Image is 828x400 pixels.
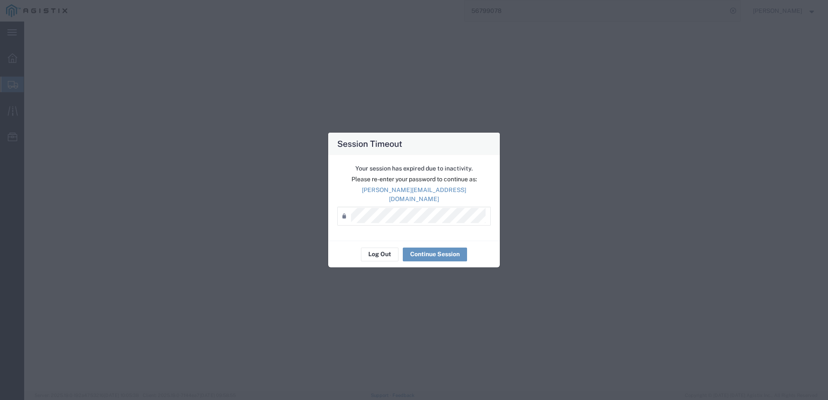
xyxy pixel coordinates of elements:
[403,248,467,261] button: Continue Session
[337,186,491,204] p: [PERSON_NAME][EMAIL_ADDRESS][DOMAIN_NAME]
[361,248,398,261] button: Log Out
[337,175,491,184] p: Please re-enter your password to continue as:
[337,164,491,173] p: Your session has expired due to inactivity.
[337,137,402,150] h4: Session Timeout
